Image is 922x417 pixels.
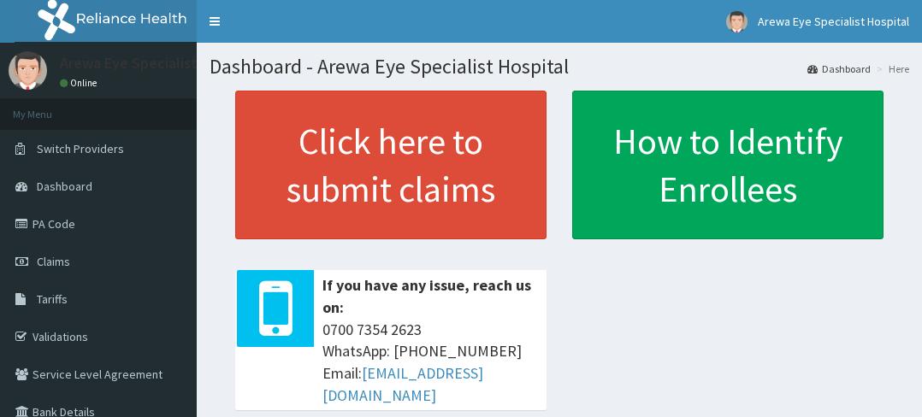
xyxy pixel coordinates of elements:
span: Arewa Eye Specialist Hospital [758,14,909,29]
a: Click here to submit claims [235,91,547,239]
span: 0700 7354 2623 WhatsApp: [PHONE_NUMBER] Email: [322,319,538,407]
li: Here [872,62,909,76]
h1: Dashboard - Arewa Eye Specialist Hospital [210,56,909,78]
span: Dashboard [37,179,92,194]
a: [EMAIL_ADDRESS][DOMAIN_NAME] [322,363,483,405]
span: Tariffs [37,291,68,307]
a: How to Identify Enrollees [572,91,884,239]
img: User Image [9,51,47,90]
img: User Image [726,11,748,32]
span: Claims [37,254,70,269]
p: Arewa Eye Specialist Hospital [60,56,257,71]
span: Switch Providers [37,141,124,156]
b: If you have any issue, reach us on: [322,275,531,317]
a: Dashboard [807,62,871,76]
a: Online [60,77,101,89]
